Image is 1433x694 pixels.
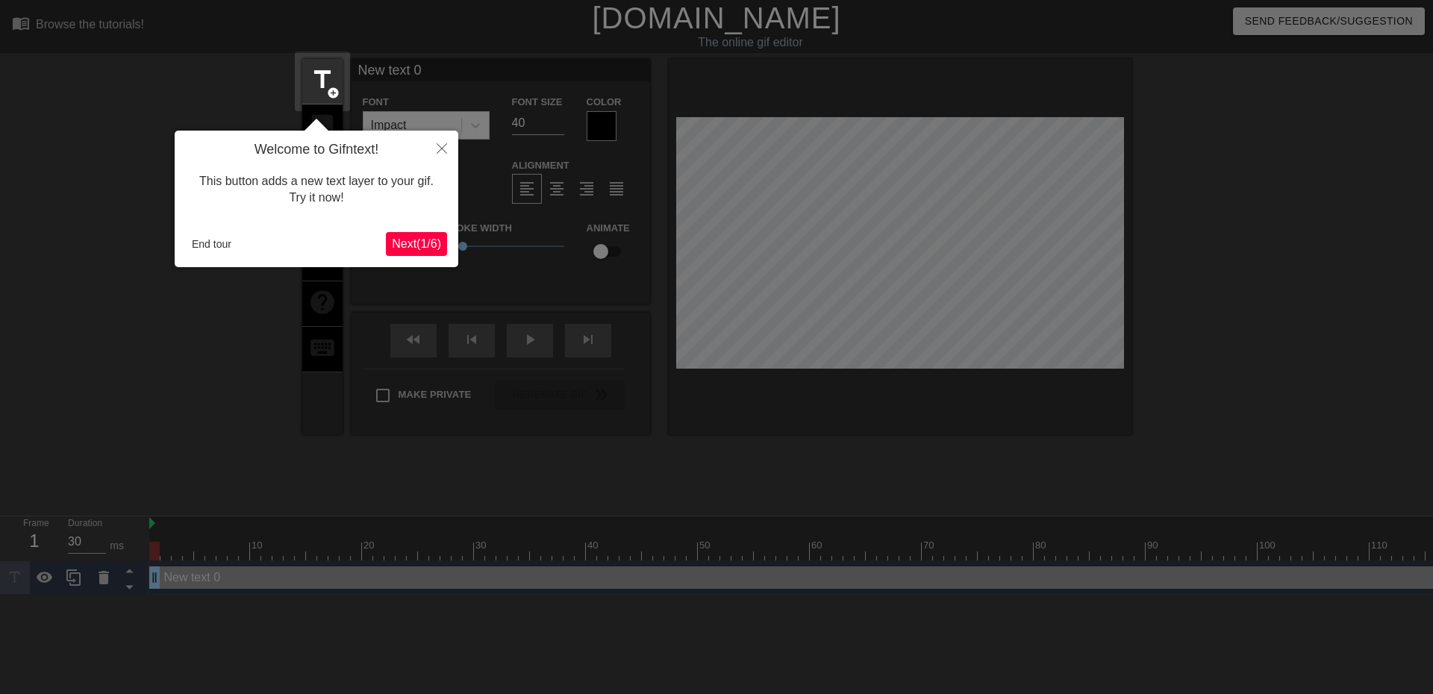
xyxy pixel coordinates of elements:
span: Next ( 1 / 6 ) [392,237,441,250]
h4: Welcome to Gifntext! [186,142,447,158]
div: This button adds a new text layer to your gif. Try it now! [186,158,447,222]
button: Next [386,232,447,256]
button: Close [425,131,458,165]
button: End tour [186,233,237,255]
